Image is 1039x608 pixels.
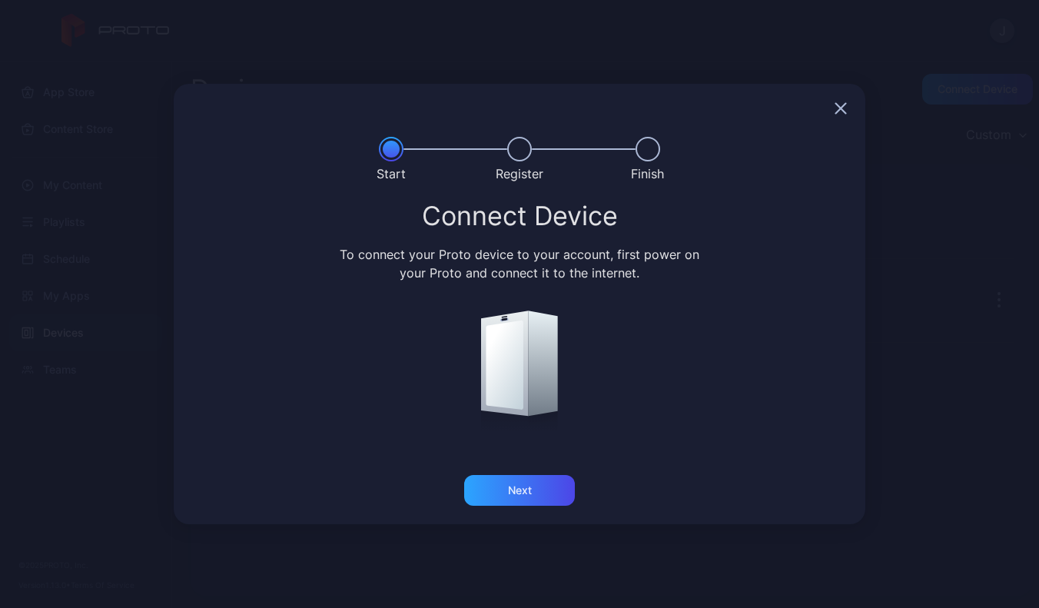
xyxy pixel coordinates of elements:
[337,245,702,282] div: To connect your Proto device to your account, first power on your Proto and connect it to the int...
[192,202,847,230] div: Connect Device
[631,164,664,183] div: Finish
[377,164,406,183] div: Start
[508,484,532,497] div: Next
[496,164,543,183] div: Register
[464,475,575,506] button: Next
